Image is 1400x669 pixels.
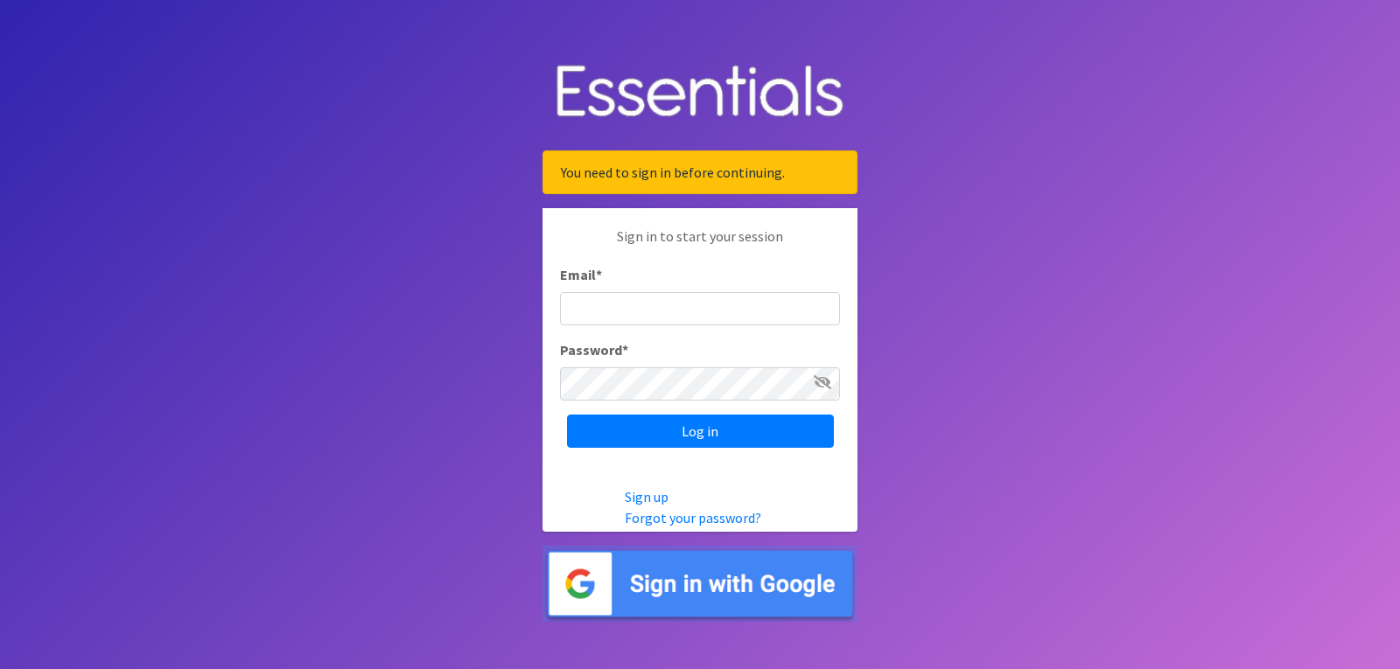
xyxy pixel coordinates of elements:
input: Log in [567,415,834,448]
abbr: required [622,341,628,359]
a: Sign up [625,488,668,505]
abbr: required [596,266,602,283]
img: Human Essentials [542,47,857,137]
img: Sign in with Google [542,546,857,622]
label: Email [560,264,602,285]
div: You need to sign in before continuing. [542,150,857,194]
p: Sign in to start your session [560,226,840,264]
a: Forgot your password? [625,509,761,526]
label: Password [560,339,628,360]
